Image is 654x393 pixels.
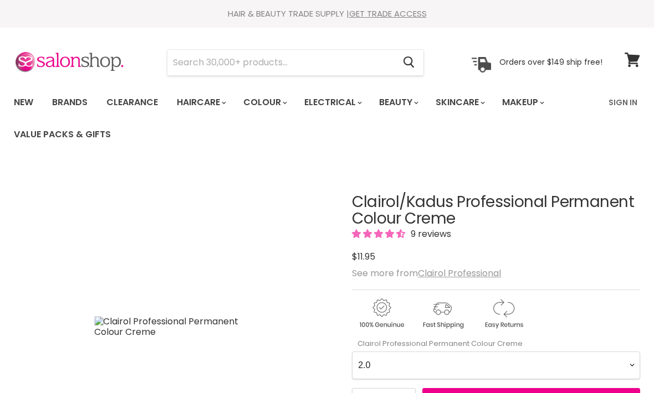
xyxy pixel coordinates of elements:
[44,91,96,114] a: Brands
[352,250,375,263] span: $11.95
[6,123,119,146] a: Value Packs & Gifts
[602,91,644,114] a: Sign In
[349,8,427,19] a: GET TRADE ACCESS
[413,230,643,343] iframe: Gorgias live chat campaigns
[167,49,424,76] form: Product
[407,227,451,240] span: 9 reviews
[494,91,551,114] a: Makeup
[352,194,640,228] h1: Clairol/Kadus Professional Permanent Colour Creme
[599,341,643,382] iframe: Gorgias live chat messenger
[427,91,492,114] a: Skincare
[296,91,369,114] a: Electrical
[394,50,423,75] button: Search
[98,91,166,114] a: Clearance
[352,267,501,280] span: See more from
[352,338,523,349] label: Clairol Professional Permanent Colour Creme
[168,91,233,114] a: Haircare
[352,227,407,240] span: 4.56 stars
[352,297,411,330] img: genuine.gif
[499,57,602,67] p: Orders over $149 ship free!
[167,50,394,75] input: Search
[6,91,42,114] a: New
[371,91,425,114] a: Beauty
[6,86,602,151] ul: Main menu
[235,91,294,114] a: Colour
